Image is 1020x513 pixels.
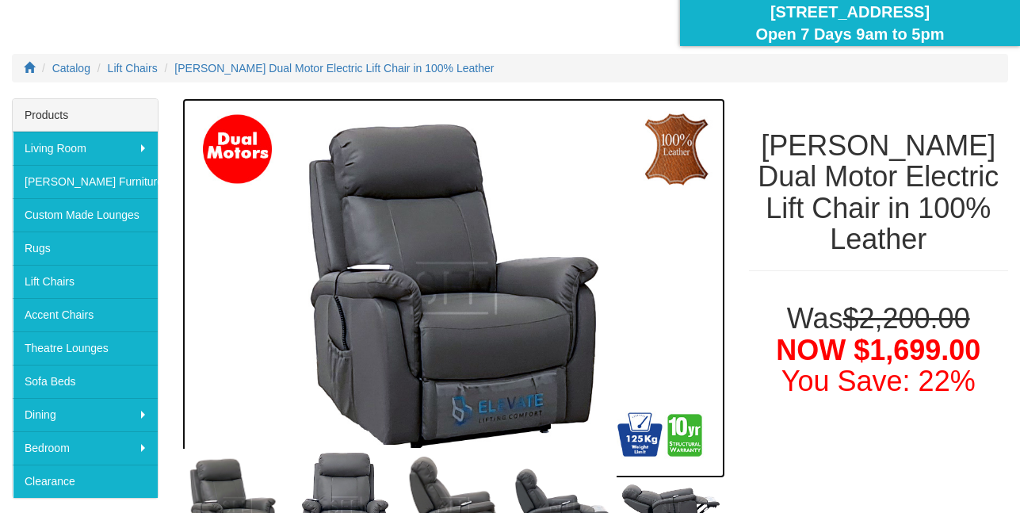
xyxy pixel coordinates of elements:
h1: Was [749,303,1009,397]
a: Living Room [13,132,158,165]
a: Dining [13,398,158,431]
a: Sofa Beds [13,365,158,398]
a: Lift Chairs [108,62,158,75]
a: Catalog [52,62,90,75]
a: [PERSON_NAME] Dual Motor Electric Lift Chair in 100% Leather [174,62,494,75]
div: Products [13,99,158,132]
a: Theatre Lounges [13,331,158,365]
a: Bedroom [13,431,158,465]
a: Accent Chairs [13,298,158,331]
h1: [PERSON_NAME] Dual Motor Electric Lift Chair in 100% Leather [749,130,1009,255]
a: Custom Made Lounges [13,198,158,232]
a: [PERSON_NAME] Furniture [13,165,158,198]
a: Lift Chairs [13,265,158,298]
del: $2,200.00 [843,302,970,335]
a: Clearance [13,465,158,498]
font: You Save: 22% [781,365,976,397]
a: Rugs [13,232,158,265]
span: NOW $1,699.00 [776,334,980,366]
